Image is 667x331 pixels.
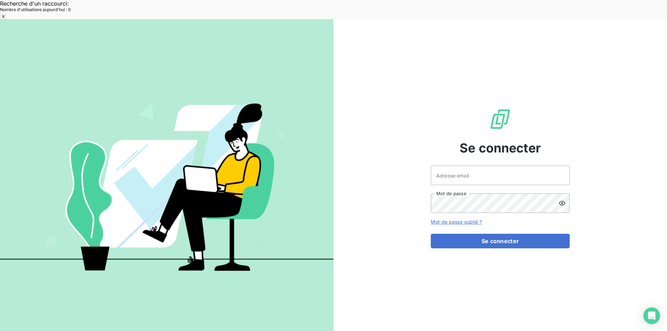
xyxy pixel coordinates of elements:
button: Se connecter [431,234,570,248]
div: Open Intercom Messenger [643,307,660,324]
input: placeholder [431,166,570,185]
span: Se connecter [460,139,541,157]
img: Logo LeanPay [489,108,511,130]
a: Mot de passe oublié ? [431,219,482,225]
